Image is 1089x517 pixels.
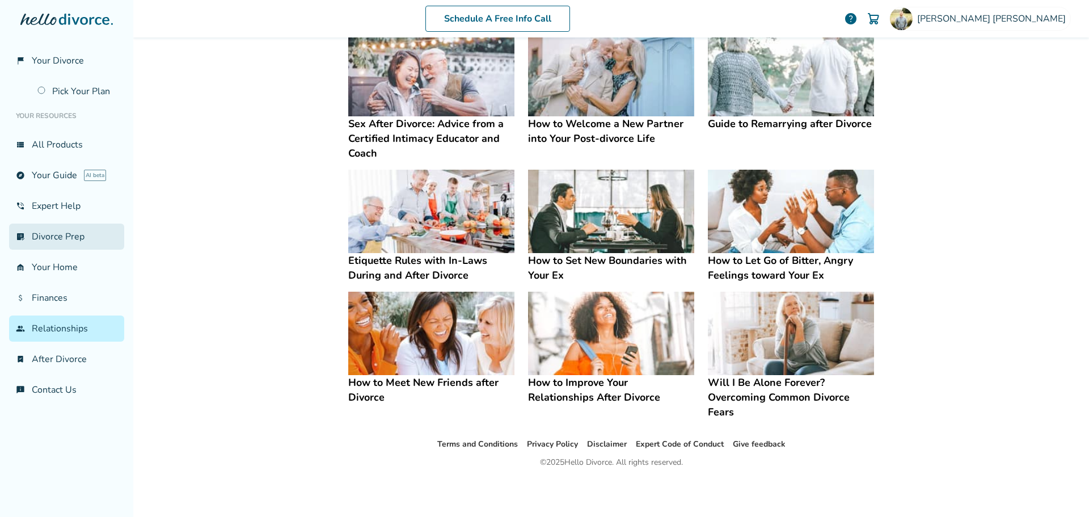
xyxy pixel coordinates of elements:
[9,48,124,74] a: flag_2Your Divorce
[890,7,913,30] img: Tim Richards
[31,78,124,104] a: Pick Your Plan
[348,253,514,283] h4: Etiquette Rules with In-Laws During and After Divorce
[527,439,578,449] a: Privacy Policy
[708,116,874,131] h4: Guide to Remarrying after Divorce
[708,33,874,117] img: Guide to Remarrying after Divorce
[867,12,880,26] img: Cart
[348,170,514,283] a: Etiquette Rules with In-Laws During and After DivorceEtiquette Rules with In-Laws During and Afte...
[425,6,570,32] a: Schedule A Free Info Call
[528,292,694,375] img: How to Improve Your Relationships After Divorce
[708,375,874,419] h4: Will I Be Alone Forever? Overcoming Common Divorce Fears
[348,375,514,405] h4: How to Meet New Friends after Divorce
[16,355,25,364] span: bookmark_check
[528,170,694,253] img: How to Set New Boundaries with Your Ex
[708,33,874,132] a: Guide to Remarrying after DivorceGuide to Remarrying after Divorce
[733,438,786,451] li: Give feedback
[9,285,124,311] a: attach_moneyFinances
[587,438,627,451] li: Disclaimer
[9,162,124,188] a: exploreYour GuideAI beta
[16,263,25,272] span: garage_home
[348,170,514,253] img: Etiquette Rules with In-Laws During and After Divorce
[708,253,874,283] h4: How to Let Go of Bitter, Angry Feelings toward Your Ex
[16,171,25,180] span: explore
[636,439,724,449] a: Expert Code of Conduct
[348,292,514,375] img: How to Meet New Friends after Divorce
[917,12,1070,25] span: [PERSON_NAME] [PERSON_NAME]
[1032,463,1089,517] iframe: Chat Widget
[348,116,514,161] h4: Sex After Divorce: Advice from a Certified Intimacy Educator and Coach
[708,292,874,419] a: Will I Be Alone Forever? Overcoming Common Divorce FearsWill I Be Alone Forever? Overcoming Commo...
[9,254,124,280] a: garage_homeYour Home
[528,116,694,146] h4: How to Welcome a New Partner into Your Post-divorce Life
[32,54,84,67] span: Your Divorce
[9,377,124,403] a: chat_infoContact Us
[16,324,25,333] span: group
[9,193,124,219] a: phone_in_talkExpert Help
[540,456,683,469] div: © 2025 Hello Divorce. All rights reserved.
[708,170,874,283] a: How to Let Go of Bitter, Angry Feelings toward Your ExHow to Let Go of Bitter, Angry Feelings tow...
[528,292,694,405] a: How to Improve Your Relationships After DivorceHow to Improve Your Relationships After Divorce
[528,253,694,283] h4: How to Set New Boundaries with Your Ex
[348,292,514,405] a: How to Meet New Friends after DivorceHow to Meet New Friends after Divorce
[9,132,124,158] a: view_listAll Products
[9,346,124,372] a: bookmark_checkAfter Divorce
[528,375,694,405] h4: How to Improve Your Relationships After Divorce
[528,33,694,117] img: How to Welcome a New Partner into Your Post-divorce Life
[16,140,25,149] span: view_list
[844,12,858,26] a: help
[348,33,514,117] img: Sex After Divorce: Advice from a Certified Intimacy Educator and Coach
[348,33,514,161] a: Sex After Divorce: Advice from a Certified Intimacy Educator and CoachSex After Divorce: Advice f...
[437,439,518,449] a: Terms and Conditions
[9,224,124,250] a: list_alt_checkDivorce Prep
[16,56,25,65] span: flag_2
[708,170,874,253] img: How to Let Go of Bitter, Angry Feelings toward Your Ex
[528,33,694,146] a: How to Welcome a New Partner into Your Post-divorce LifeHow to Welcome a New Partner into Your Po...
[84,170,106,181] span: AI beta
[708,292,874,375] img: Will I Be Alone Forever? Overcoming Common Divorce Fears
[9,316,124,342] a: groupRelationships
[16,385,25,394] span: chat_info
[16,201,25,211] span: phone_in_talk
[16,232,25,241] span: list_alt_check
[528,170,694,283] a: How to Set New Boundaries with Your ExHow to Set New Boundaries with Your Ex
[16,293,25,302] span: attach_money
[9,104,124,127] li: Your Resources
